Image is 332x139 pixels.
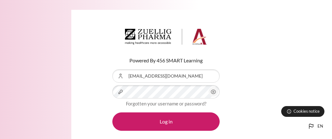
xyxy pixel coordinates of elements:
a: Architeck [125,29,207,47]
img: Architeck [125,29,207,45]
button: Log in [112,112,220,131]
input: Username or Email Address [112,69,220,83]
span: Cookies notice [293,108,320,114]
span: en [317,123,323,130]
button: Cookies notice [281,106,324,117]
a: Forgotten your username or password? [126,101,206,106]
button: Languages [305,120,326,133]
p: Powered By 456 SMART Learning [112,57,220,64]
